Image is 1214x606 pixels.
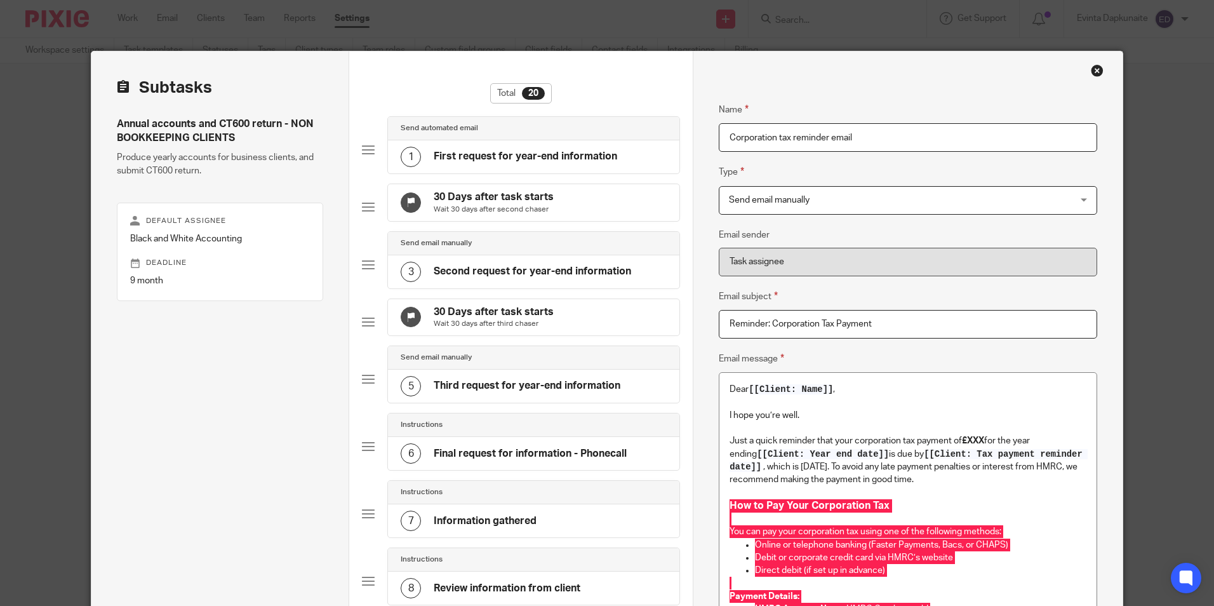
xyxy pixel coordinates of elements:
[730,525,1086,538] p: You can pay your corporation tax using one of the following methods:
[401,376,421,396] div: 5
[729,196,810,205] span: Send email manually
[117,151,323,177] p: Produce yearly accounts for business clients, and submit CT600 return.
[130,258,310,268] p: Deadline
[401,353,472,363] h4: Send email manually
[522,87,545,100] div: 20
[130,232,310,245] p: Black and White Accounting
[730,409,1086,422] p: I hope you’re well.
[117,118,323,145] h4: Annual accounts and CT600 return - NON BOOKKEEPING CLIENTS
[434,515,537,528] h4: Information gathered
[401,511,421,531] div: 7
[117,77,212,98] h2: Subtasks
[730,383,1086,396] p: Dear ,
[730,449,1088,472] span: [[Client: Tax payment reminder date]]
[755,564,1086,577] p: Direct debit (if set up in advance)
[401,238,472,248] h4: Send email manually
[719,310,1097,339] input: Subject
[490,83,552,104] div: Total
[434,582,580,595] h4: Review information from client
[719,351,784,366] label: Email message
[757,449,889,459] span: [[Client: Year end date]]
[434,191,554,204] h4: 30 Days after task starts
[434,447,627,461] h4: Final request for information - Phonecall
[755,551,1086,564] p: Debit or corporate credit card via HMRC’s website
[401,262,421,282] div: 3
[401,420,443,430] h4: Instructions
[719,229,770,241] label: Email sender
[401,555,443,565] h4: Instructions
[434,265,631,278] h4: Second request for year-end information
[730,434,1086,486] p: Just a quick reminder that your corporation tax payment of for the year ending is due by , which ...
[755,539,1086,551] p: Online or telephone banking (Faster Payments, Bacs, or CHAPS)
[749,384,833,394] span: [[Client: Name]]
[434,306,554,319] h4: 30 Days after task starts
[719,289,778,304] label: Email subject
[730,501,890,511] strong: How to Pay Your Corporation Tax
[130,274,310,287] p: 9 month
[434,319,554,329] p: Wait 30 days after third chaser
[401,147,421,167] div: 1
[1091,64,1104,77] div: Close this dialog window
[962,436,984,445] strong: £XXX
[401,578,421,598] div: 8
[434,150,617,163] h4: First request for year-end information
[434,379,620,393] h4: Third request for year-end information
[401,443,421,464] div: 6
[719,165,744,179] label: Type
[719,102,749,117] label: Name
[130,216,310,226] p: Default assignee
[401,487,443,497] h4: Instructions
[730,592,799,601] strong: Payment Details:
[434,205,554,215] p: Wait 30 days after second chaser
[401,123,478,133] h4: Send automated email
